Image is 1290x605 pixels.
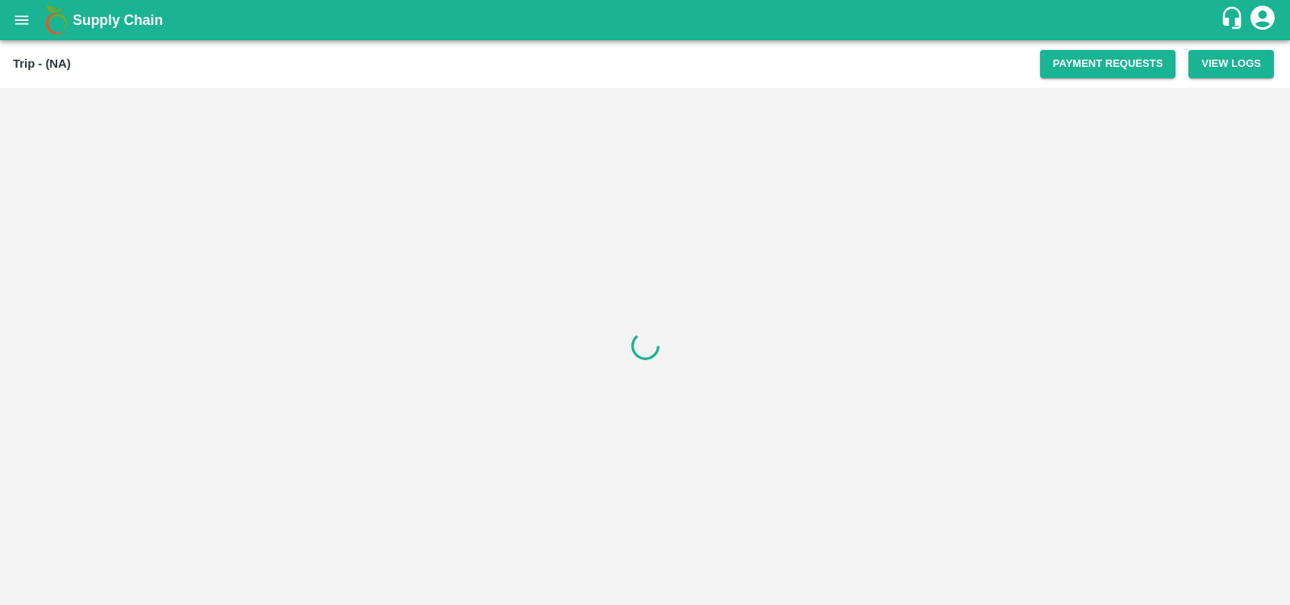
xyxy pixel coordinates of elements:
button: Payment Requests [1040,50,1176,78]
b: Supply Chain [73,12,163,28]
img: logo [40,4,73,36]
a: Supply Chain [73,9,1220,31]
button: View Logs [1188,50,1274,78]
button: open drawer [3,2,40,39]
div: account of current user [1248,3,1277,37]
b: Trip - (NA) [13,57,71,70]
div: customer-support [1220,6,1248,35]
